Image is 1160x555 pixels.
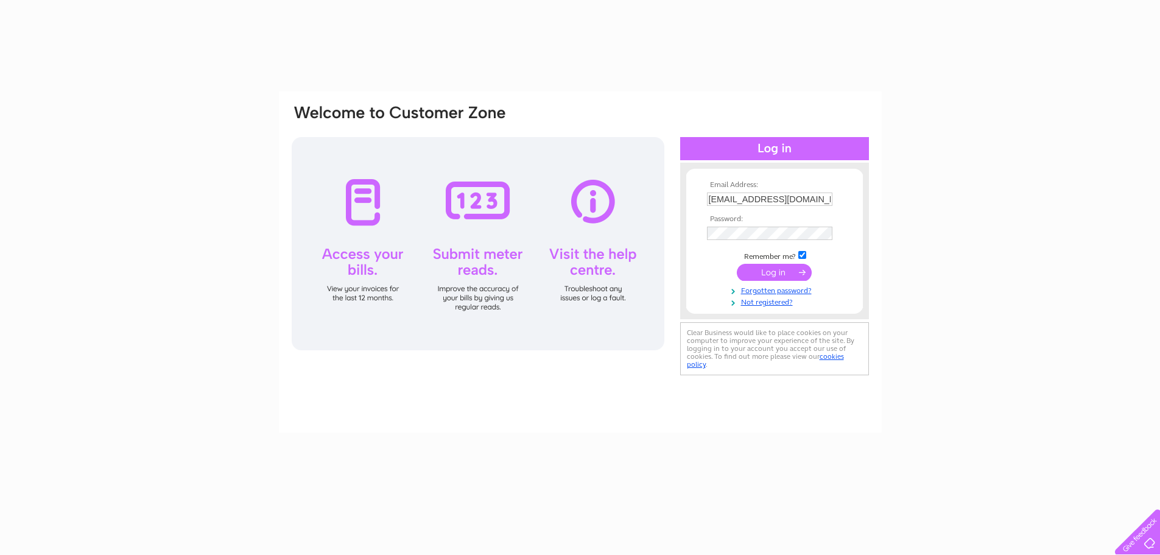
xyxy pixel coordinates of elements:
[704,181,845,189] th: Email Address:
[707,284,845,295] a: Forgotten password?
[707,295,845,307] a: Not registered?
[680,322,869,375] div: Clear Business would like to place cookies on your computer to improve your experience of the sit...
[737,264,812,281] input: Submit
[704,249,845,261] td: Remember me?
[687,352,844,369] a: cookies policy
[704,215,845,224] th: Password:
